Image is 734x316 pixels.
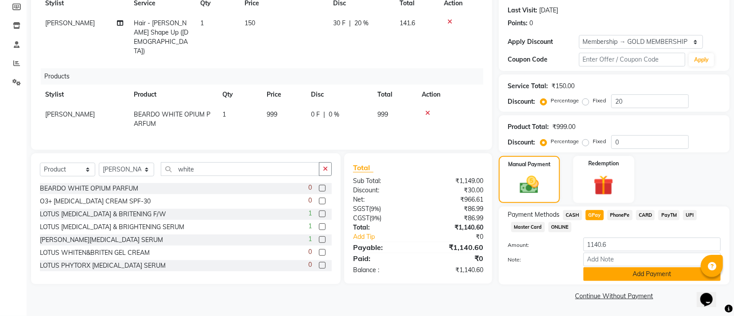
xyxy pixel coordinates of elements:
div: ₹1,140.60 [418,223,490,232]
span: 1 [308,209,312,218]
div: Coupon Code [508,55,579,64]
div: ₹30.00 [418,186,490,195]
th: Product [128,85,217,105]
button: Apply [689,53,714,66]
div: Discount: [508,97,535,106]
span: GPay [586,210,604,220]
span: 1 [308,222,312,231]
span: Hair - [PERSON_NAME] Shape Up ([DEMOGRAPHIC_DATA]) [134,19,188,55]
div: Products [41,68,490,85]
span: 1 [222,110,226,118]
label: Fixed [593,137,606,145]
img: _cash.svg [514,174,545,196]
div: Discount: [346,186,418,195]
span: PayTM [658,210,680,220]
span: 999 [377,110,388,118]
span: CGST [353,214,369,222]
div: ₹1,140.60 [418,265,490,275]
span: Master Card [511,222,545,232]
span: 20 % [354,19,369,28]
div: Payable: [346,242,418,253]
span: 0 [308,247,312,257]
div: Apply Discount [508,37,579,47]
div: Service Total: [508,82,548,91]
th: Total [372,85,416,105]
div: ₹0 [430,232,490,242]
div: LOTUS PHYTORX [MEDICAL_DATA] SERUM [40,261,166,270]
span: 0 [308,183,312,192]
div: ₹1,140.60 [418,242,490,253]
span: [PERSON_NAME] [45,19,95,27]
label: Percentage [551,137,579,145]
div: Points: [508,19,528,28]
label: Amount: [501,241,576,249]
div: O3+ [MEDICAL_DATA] CREAM SPF-30 [40,197,151,206]
button: Add Payment [583,267,721,281]
div: Last Visit: [508,6,537,15]
span: 141.6 [400,19,415,27]
div: LOTUS [MEDICAL_DATA] & BRITENING F/W [40,210,166,219]
th: Stylist [40,85,128,105]
div: ₹1,149.00 [418,176,490,186]
div: Sub Total: [346,176,418,186]
input: Add Note [583,253,721,266]
label: Fixed [593,97,606,105]
label: Note: [501,256,576,264]
th: Action [416,85,483,105]
span: CASH [563,210,582,220]
div: ₹999.00 [552,122,575,132]
div: ₹86.99 [418,214,490,223]
iframe: chat widget [697,281,725,307]
th: Qty [217,85,261,105]
span: 0 [308,260,312,269]
div: ₹966.61 [418,195,490,204]
div: 0 [529,19,533,28]
div: Paid: [346,253,418,264]
span: 0 F [311,110,320,119]
div: Net: [346,195,418,204]
span: SGST [353,205,369,213]
div: ( ) [346,204,418,214]
span: [PERSON_NAME] [45,110,95,118]
div: LOTUS [MEDICAL_DATA] & BRIGHTENING SERUM [40,222,184,232]
span: 0 % [329,110,339,119]
span: 1 [308,234,312,244]
span: 150 [245,19,255,27]
span: 30 F [333,19,346,28]
div: Discount: [508,138,535,147]
div: ₹0 [418,253,490,264]
span: | [323,110,325,119]
div: Total: [346,223,418,232]
th: Disc [306,85,372,105]
div: ₹86.99 [418,204,490,214]
div: Balance : [346,265,418,275]
span: BEARDO WHITE OPIUM PARFUM [134,110,210,128]
span: ONLINE [548,222,571,232]
span: CARD [636,210,655,220]
a: Add Tip [346,232,430,242]
div: LOTUS WHITEN&BRITEN GEL CREAM [40,248,150,257]
div: BEARDO WHITE OPIUM PARFUM [40,184,138,193]
span: Total [353,163,373,172]
label: Manual Payment [508,160,551,168]
span: 999 [267,110,277,118]
span: 1 [200,19,204,27]
input: Enter Offer / Coupon Code [579,53,685,66]
span: PhonePe [607,210,633,220]
div: [PERSON_NAME][MEDICAL_DATA] SERUM [40,235,163,245]
a: Continue Without Payment [501,292,728,301]
label: Redemption [588,160,619,168]
div: [DATE] [539,6,558,15]
span: UPI [683,210,697,220]
span: Payment Methods [508,210,559,219]
span: 9% [371,205,379,212]
input: Search or Scan [161,162,319,176]
span: 0 [308,196,312,205]
div: Product Total: [508,122,549,132]
input: Amount [583,238,721,251]
th: Price [261,85,306,105]
span: | [349,19,351,28]
img: _gift.svg [587,173,620,198]
div: ( ) [346,214,418,223]
div: ₹150.00 [551,82,575,91]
